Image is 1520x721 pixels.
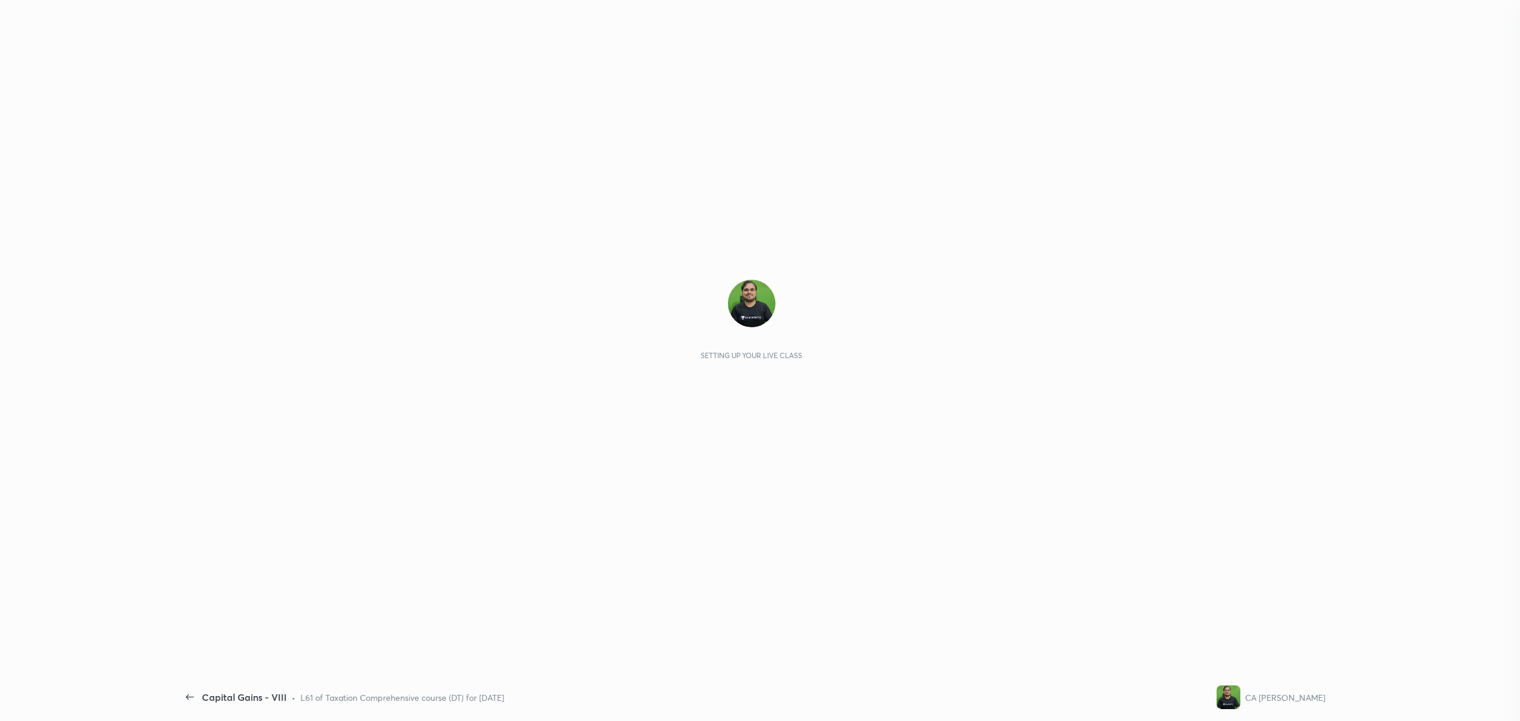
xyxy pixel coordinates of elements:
img: 1b2d820965364134af14a78726495715.jpg [728,280,775,327]
div: • [292,691,296,704]
div: Capital Gains - VIII [202,690,287,704]
img: 1b2d820965364134af14a78726495715.jpg [1217,685,1240,709]
div: CA [PERSON_NAME] [1245,691,1325,704]
div: L61 of Taxation Comprehensive course (DT) for [DATE] [300,691,504,704]
div: Setting up your live class [701,351,802,360]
